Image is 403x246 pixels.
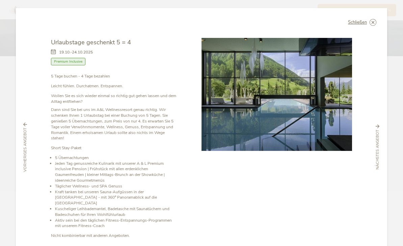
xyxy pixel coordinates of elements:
li: Täglicher Wellness- und SPA Genuss [55,183,178,189]
strong: Short Stay-Paket [51,145,81,151]
span: 19.10.-24.10.2025 [59,49,93,55]
p: Dann sind Sie bei uns im A&L Wellnessresort genau richtig. Wir schenken Ihnen 1 Urlaubstag bei ei... [51,107,178,141]
li: Kraft tanken bei unseren Sauna-Aufgüssen in der [GEOGRAPHIC_DATA] - mit 360° Panoramablick auf di... [55,189,178,206]
span: vorheriges Angebot [23,128,28,172]
p: Leicht fühlen. Durchatmen. Entspannen. [51,83,178,89]
span: Schließen [348,20,367,25]
p: 5 Tage buchen - 4 Tage bezahlen [51,73,178,79]
span: Urlaubstage geschenkt 5 = 4 [51,38,131,46]
strong: Wollen Sie es sich wieder einmal so richtig gut gehen lassen und dem Alltag entfliehen? [51,93,176,104]
span: Premium Inclusive [51,58,85,66]
span: nächstes Angebot [375,130,380,170]
li: Jeden Tag genussreiche Kulinarik mit unserer A & L Premium inclusive Pension | Frühstück mit alle... [55,161,178,183]
li: 5 Übernachtungen [55,155,178,161]
img: Urlaubstage geschenkt 5 = 4 [201,38,352,151]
